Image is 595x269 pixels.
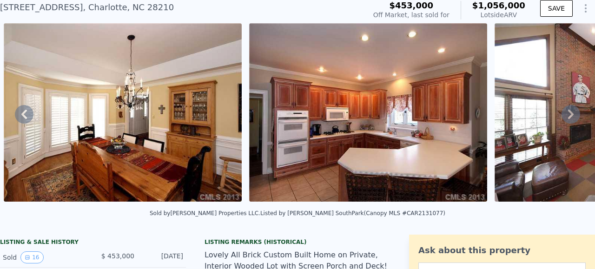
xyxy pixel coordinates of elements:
button: View historical data [20,251,43,263]
div: Listing Remarks (Historical) [205,238,390,246]
span: $1,056,000 [472,0,525,10]
img: Sale: 89282707 Parcel: 75199566 [249,23,487,202]
div: Off Market, last sold for [373,10,450,20]
span: $ 453,000 [101,252,134,260]
div: Listed by [PERSON_NAME] SouthPark (Canopy MLS #CAR2131077) [260,210,445,217]
div: Ask about this property [418,244,586,257]
div: [DATE] [142,251,183,263]
div: Sold by [PERSON_NAME] Properties LLC . [150,210,260,217]
div: Lotside ARV [472,10,525,20]
span: $453,000 [390,0,434,10]
div: Sold [3,251,86,263]
img: Sale: 89282707 Parcel: 75199566 [4,23,242,202]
